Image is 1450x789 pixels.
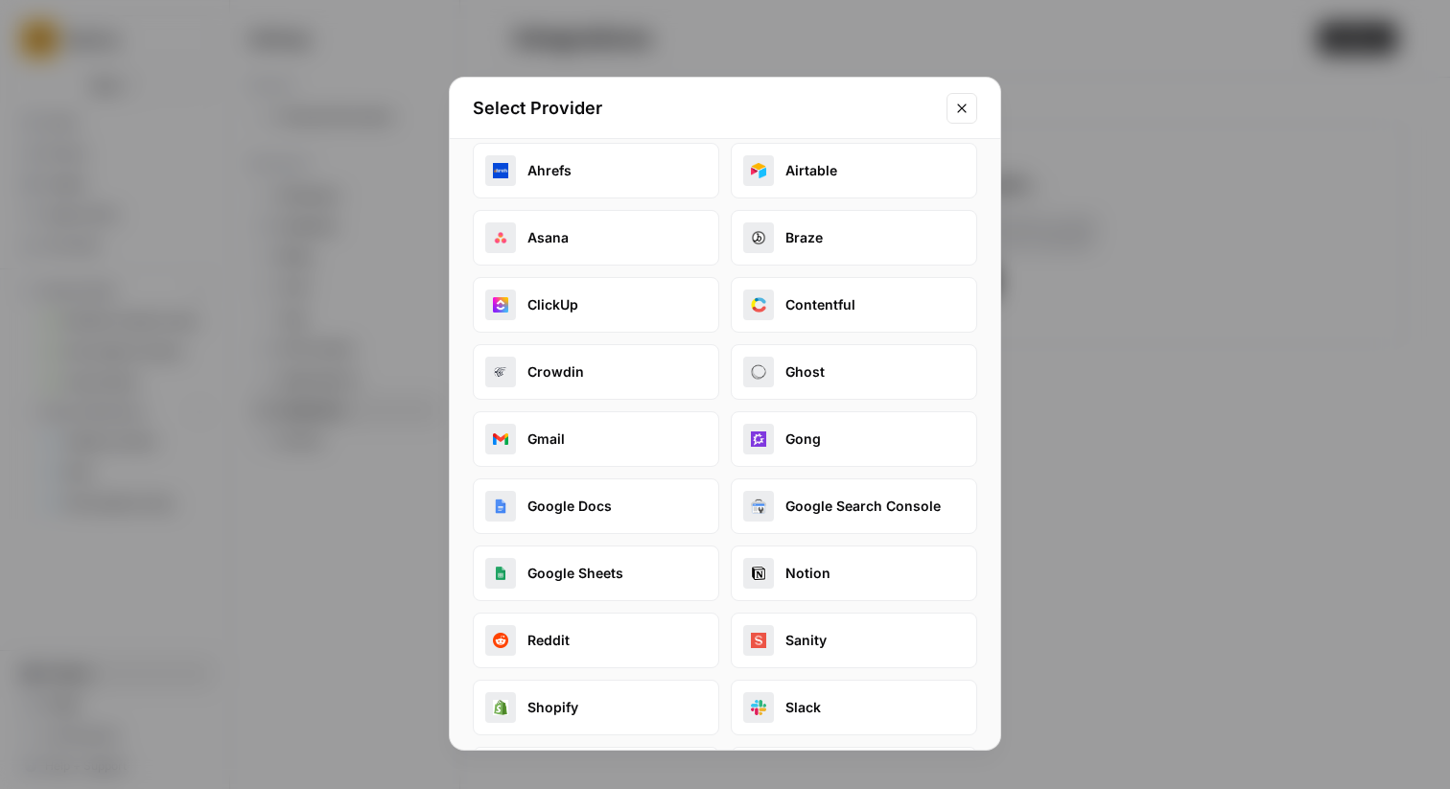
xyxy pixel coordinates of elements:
button: ghostGhost [731,344,977,400]
button: asanaAsana [473,210,719,266]
img: ghost [751,364,766,380]
img: google_search_console [751,499,766,514]
img: gmail [493,431,508,447]
button: airtable_oauthAirtable [731,143,977,198]
button: gmailGmail [473,411,719,467]
button: google_docsGoogle Docs [473,478,719,534]
button: google_search_consoleGoogle Search Console [731,478,977,534]
img: google_docs [493,499,508,514]
img: slack [751,700,766,715]
img: contentful [751,297,766,313]
button: ahrefsAhrefs [473,143,719,198]
img: ahrefs [493,163,508,178]
button: clickupClickUp [473,277,719,333]
button: sanitySanity [731,613,977,668]
img: braze [751,230,766,245]
img: shopify [493,700,508,715]
button: contentfulContentful [731,277,977,333]
button: google_sheetsGoogle Sheets [473,545,719,601]
button: redditReddit [473,613,719,668]
button: crowdinCrowdin [473,344,719,400]
button: brazeBraze [731,210,977,266]
button: shopifyShopify [473,680,719,735]
img: crowdin [493,364,508,380]
button: gongGong [731,411,977,467]
img: sanity [751,633,766,648]
img: gong [751,431,766,447]
h2: Select Provider [473,95,935,122]
button: notionNotion [731,545,977,601]
img: clickup [493,297,508,313]
img: reddit [493,633,508,648]
button: slackSlack [731,680,977,735]
img: asana [493,230,508,245]
img: airtable_oauth [751,163,766,178]
img: google_sheets [493,566,508,581]
button: Close modal [947,93,977,124]
img: notion [751,566,766,581]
